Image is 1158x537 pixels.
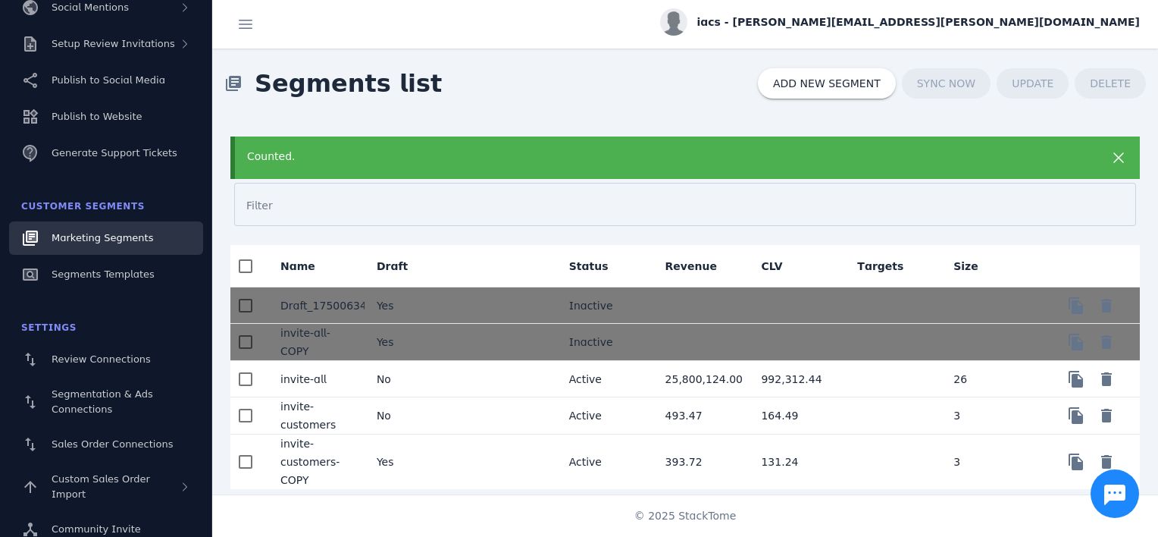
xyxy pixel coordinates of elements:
[268,361,365,397] mat-cell: invite-all
[761,259,796,274] div: CLV
[557,287,653,324] mat-cell: Inactive
[9,100,203,133] a: Publish to Website
[941,397,1038,435] mat-cell: 3
[365,287,461,324] mat-cell: Yes
[9,258,203,291] a: Segments Templates
[52,473,150,500] span: Custom Sales Order Import
[243,53,454,114] span: Segments list
[365,361,461,397] mat-cell: No
[1091,447,1122,477] button: Delete
[52,147,177,159] span: Generate Support Tickets
[377,259,408,274] div: Draft
[953,259,978,274] div: Size
[569,259,609,274] div: Status
[52,438,173,450] span: Sales Order Connections
[268,287,365,324] mat-cell: Draft_1750063449489
[660,8,1140,36] button: iacs - [PERSON_NAME][EMAIL_ADDRESS][PERSON_NAME][DOMAIN_NAME]
[268,435,365,489] mat-cell: invite-customers-COPY
[557,435,653,489] mat-cell: Active
[21,322,77,333] span: Settings
[1091,364,1122,394] button: Delete
[1091,290,1122,321] button: Delete
[1061,364,1091,394] button: Copy
[21,201,145,212] span: Customer Segments
[941,361,1038,397] mat-cell: 26
[758,68,896,99] button: ADD NEW SEGMENT
[569,259,622,274] div: Status
[1091,400,1122,431] button: Delete
[280,259,329,274] div: Name
[1091,327,1122,357] button: Delete
[268,324,365,361] mat-cell: invite-all-COPY
[1061,290,1091,321] button: Copy
[660,8,687,36] img: profile.jpg
[665,259,717,274] div: Revenue
[52,353,151,365] span: Review Connections
[1061,400,1091,431] button: Copy
[224,74,243,93] mat-icon: library_books
[52,2,129,13] span: Social Mentions
[52,38,175,49] span: Setup Review Invitations
[953,259,992,274] div: Size
[749,361,845,397] mat-cell: 992,312.44
[9,64,203,97] a: Publish to Social Media
[749,435,845,489] mat-cell: 131.24
[52,523,141,535] span: Community Invite
[773,78,881,89] span: ADD NEW SEGMENT
[9,343,203,376] a: Review Connections
[665,259,731,274] div: Revenue
[52,232,153,243] span: Marketing Segments
[9,137,203,170] a: Generate Support Tickets
[557,324,653,361] mat-cell: Inactive
[557,397,653,435] mat-cell: Active
[653,397,750,435] mat-cell: 493.47
[365,324,461,361] mat-cell: Yes
[268,397,365,435] mat-cell: invite-customers
[280,259,315,274] div: Name
[845,245,941,287] mat-header-cell: Targets
[52,268,155,280] span: Segments Templates
[1061,327,1091,357] button: Copy
[634,508,737,524] span: © 2025 StackTome
[365,397,461,435] mat-cell: No
[941,435,1038,489] mat-cell: 3
[1061,447,1091,477] button: Copy
[9,428,203,461] a: Sales Order Connections
[749,397,845,435] mat-cell: 164.49
[246,199,273,212] mat-label: Filter
[9,221,203,255] a: Marketing Segments
[696,14,1140,30] span: iacs - [PERSON_NAME][EMAIL_ADDRESS][PERSON_NAME][DOMAIN_NAME]
[52,388,153,415] span: Segmentation & Ads Connections
[9,379,203,425] a: Segmentation & Ads Connections
[52,74,165,86] span: Publish to Social Media
[557,361,653,397] mat-cell: Active
[653,435,750,489] mat-cell: 393.72
[52,111,142,122] span: Publish to Website
[377,259,421,274] div: Draft
[653,361,750,397] mat-cell: 25,800,124.00
[247,149,1040,165] div: Counted.
[365,435,461,489] mat-cell: Yes
[761,259,782,274] div: CLV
